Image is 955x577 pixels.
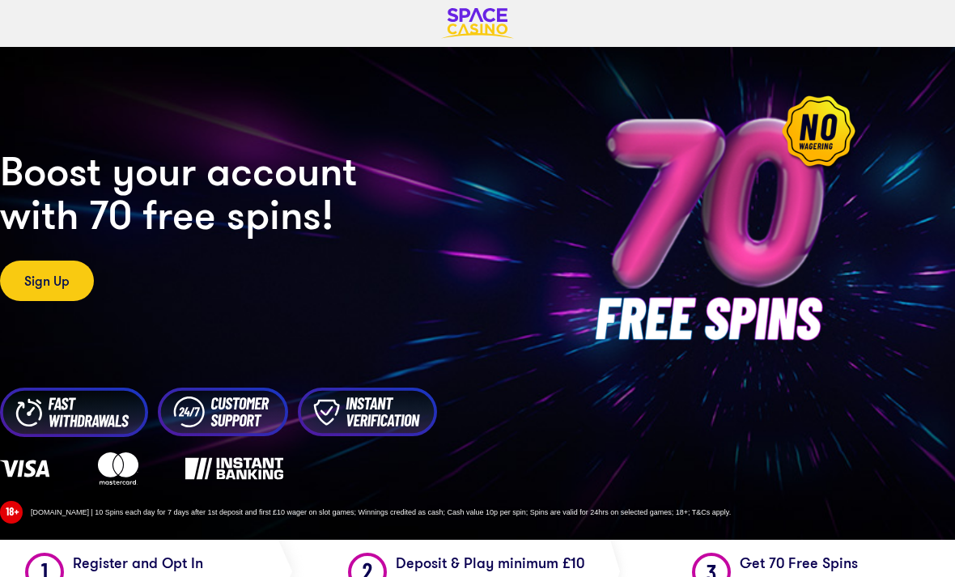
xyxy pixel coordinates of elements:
div: [DOMAIN_NAME] | 10 Spins each day for 7 days after 1st deposit and first £10 wager on slot games;... [23,507,955,517]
